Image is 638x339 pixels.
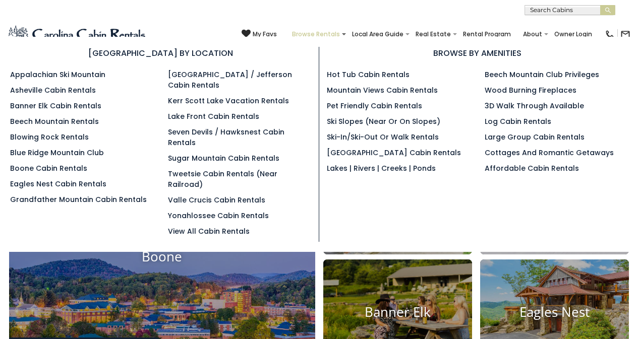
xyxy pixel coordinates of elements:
[485,163,579,173] a: Affordable Cabin Rentals
[549,27,597,41] a: Owner Login
[485,85,576,95] a: Wood Burning Fireplaces
[10,194,147,205] a: Grandfather Mountain Cabin Rentals
[10,132,89,142] a: Blowing Rock Rentals
[10,148,104,158] a: Blue Ridge Mountain Club
[485,132,585,142] a: Large Group Cabin Rentals
[168,169,277,189] a: Tweetsie Cabin Rentals (Near Railroad)
[485,70,599,80] a: Beech Mountain Club Privileges
[485,148,614,158] a: Cottages and Romantic Getaways
[168,195,265,205] a: Valle Crucis Cabin Rentals
[327,163,436,173] a: Lakes | Rivers | Creeks | Ponds
[347,27,409,41] a: Local Area Guide
[620,29,630,39] img: mail-regular-black.png
[10,47,311,59] h3: [GEOGRAPHIC_DATA] BY LOCATION
[242,29,277,39] a: My Favs
[10,70,105,80] a: Appalachian Ski Mountain
[168,211,269,221] a: Yonahlossee Cabin Rentals
[458,27,516,41] a: Rental Program
[485,116,551,126] a: Log Cabin Rentals
[485,101,584,111] a: 3D Walk Through Available
[168,153,279,163] a: Sugar Mountain Cabin Rentals
[323,304,472,320] h4: Banner Elk
[327,101,422,111] a: Pet Friendly Cabin Rentals
[10,179,106,189] a: Eagles Nest Cabin Rentals
[518,27,547,41] a: About
[480,304,629,320] h4: Eagles Nest
[168,226,250,236] a: View All Cabin Rentals
[9,249,315,264] h4: Boone
[10,85,96,95] a: Asheville Cabin Rentals
[327,148,461,158] a: [GEOGRAPHIC_DATA] Cabin Rentals
[327,47,628,59] h3: BROWSE BY AMENITIES
[327,70,410,80] a: Hot Tub Cabin Rentals
[327,132,439,142] a: Ski-in/Ski-Out or Walk Rentals
[10,116,99,126] a: Beech Mountain Rentals
[10,101,101,111] a: Banner Elk Cabin Rentals
[327,85,438,95] a: Mountain Views Cabin Rentals
[327,116,440,126] a: Ski Slopes (Near or On Slopes)
[168,127,284,148] a: Seven Devils / Hawksnest Cabin Rentals
[8,24,147,44] img: Blue-2.png
[168,111,259,121] a: Lake Front Cabin Rentals
[253,30,277,39] span: My Favs
[411,27,456,41] a: Real Estate
[10,163,87,173] a: Boone Cabin Rentals
[287,27,345,41] a: Browse Rentals
[168,96,289,106] a: Kerr Scott Lake Vacation Rentals
[605,29,615,39] img: phone-regular-black.png
[168,70,292,90] a: [GEOGRAPHIC_DATA] / Jefferson Cabin Rentals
